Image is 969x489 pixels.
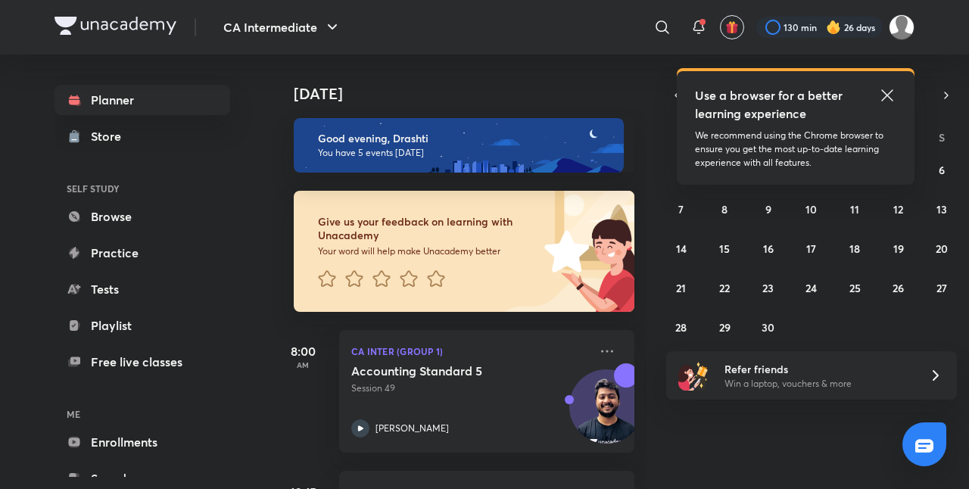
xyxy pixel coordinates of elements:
[91,127,130,145] div: Store
[719,241,730,256] abbr: September 15, 2025
[850,202,859,216] abbr: September 11, 2025
[669,236,693,260] button: September 14, 2025
[351,342,589,360] p: CA Inter (Group 1)
[720,15,744,39] button: avatar
[669,276,693,300] button: September 21, 2025
[930,236,954,260] button: September 20, 2025
[669,197,693,221] button: September 7, 2025
[318,215,539,242] h6: Give us your feedback on learning with Unacademy
[724,361,911,377] h6: Refer friends
[893,241,904,256] abbr: September 19, 2025
[294,85,650,103] h4: [DATE]
[849,281,861,295] abbr: September 25, 2025
[712,276,737,300] button: September 22, 2025
[712,236,737,260] button: September 15, 2025
[719,320,731,335] abbr: September 29, 2025
[55,121,230,151] a: Store
[756,315,780,339] button: September 30, 2025
[55,238,230,268] a: Practice
[55,17,176,39] a: Company Logo
[762,320,774,335] abbr: September 30, 2025
[214,12,351,42] button: CA Intermediate
[695,129,896,170] p: We recommend using the Chrome browser to ensure you get the most up-to-date learning experience w...
[756,276,780,300] button: September 23, 2025
[725,20,739,34] img: avatar
[765,202,771,216] abbr: September 9, 2025
[886,276,911,300] button: September 26, 2025
[721,202,728,216] abbr: September 8, 2025
[55,347,230,377] a: Free live classes
[294,118,624,173] img: evening
[826,20,841,35] img: streak
[805,202,817,216] abbr: September 10, 2025
[806,241,816,256] abbr: September 17, 2025
[939,130,945,145] abbr: Saturday
[762,281,774,295] abbr: September 23, 2025
[939,163,945,177] abbr: September 6, 2025
[893,281,904,295] abbr: September 26, 2025
[799,276,824,300] button: September 24, 2025
[676,281,686,295] abbr: September 21, 2025
[55,176,230,201] h6: SELF STUDY
[678,360,709,391] img: referral
[843,197,867,221] button: September 11, 2025
[55,427,230,457] a: Enrollments
[318,132,610,145] h6: Good evening, Drashti
[724,377,911,391] p: Win a laptop, vouchers & more
[675,320,687,335] abbr: September 28, 2025
[756,197,780,221] button: September 9, 2025
[805,281,817,295] abbr: September 24, 2025
[273,360,333,369] p: AM
[799,197,824,221] button: September 10, 2025
[570,378,643,450] img: Avatar
[55,274,230,304] a: Tests
[669,315,693,339] button: September 28, 2025
[318,245,539,257] p: Your word will help make Unacademy better
[55,17,176,35] img: Company Logo
[936,281,947,295] abbr: September 27, 2025
[936,202,947,216] abbr: September 13, 2025
[712,315,737,339] button: September 29, 2025
[843,236,867,260] button: September 18, 2025
[930,157,954,182] button: September 6, 2025
[676,241,687,256] abbr: September 14, 2025
[695,86,846,123] h5: Use a browser for a better learning experience
[886,236,911,260] button: September 19, 2025
[55,310,230,341] a: Playlist
[756,236,780,260] button: September 16, 2025
[55,201,230,232] a: Browse
[799,236,824,260] button: September 17, 2025
[849,241,860,256] abbr: September 18, 2025
[678,202,684,216] abbr: September 7, 2025
[375,422,449,435] p: [PERSON_NAME]
[55,401,230,427] h6: ME
[712,197,737,221] button: September 8, 2025
[889,14,914,40] img: Drashti Patel
[843,276,867,300] button: September 25, 2025
[930,197,954,221] button: September 13, 2025
[493,191,634,312] img: feedback_image
[351,382,589,395] p: Session 49
[930,276,954,300] button: September 27, 2025
[318,147,610,159] p: You have 5 events [DATE]
[55,85,230,115] a: Planner
[763,241,774,256] abbr: September 16, 2025
[719,281,730,295] abbr: September 22, 2025
[936,241,948,256] abbr: September 20, 2025
[893,202,903,216] abbr: September 12, 2025
[351,363,540,378] h5: Accounting Standard 5
[273,342,333,360] h5: 8:00
[886,197,911,221] button: September 12, 2025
